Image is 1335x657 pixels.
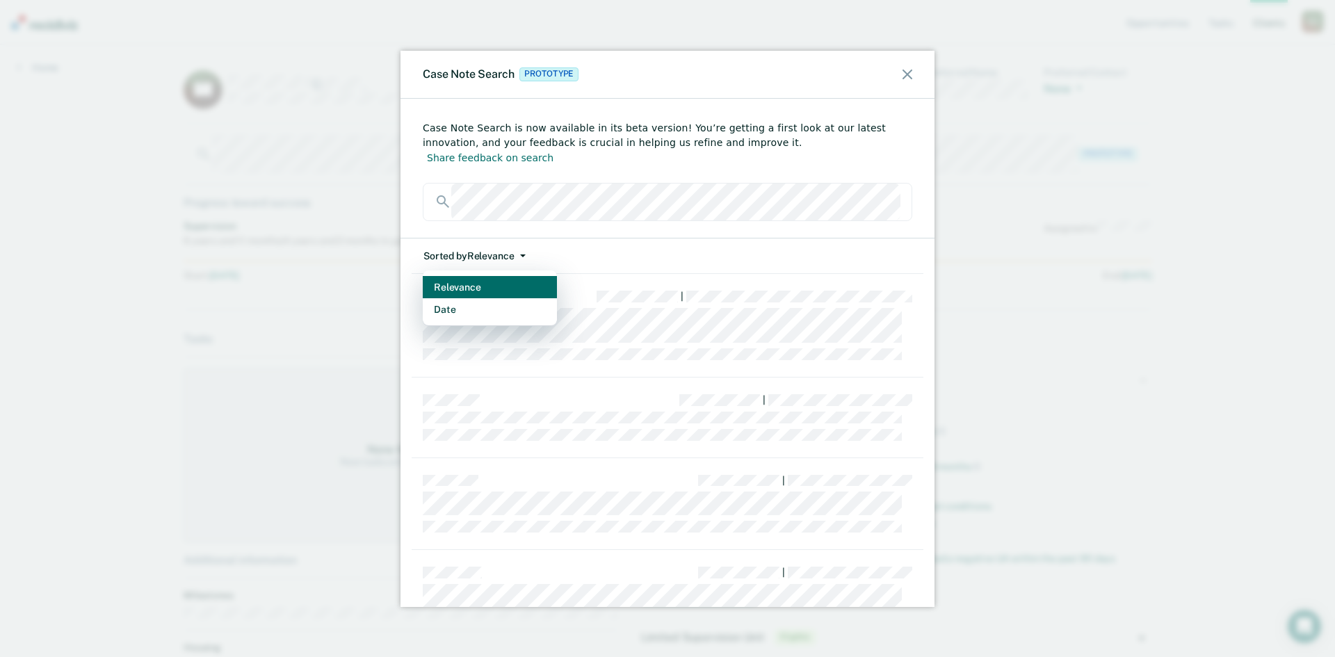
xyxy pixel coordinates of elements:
button: Date [423,298,557,321]
div: Case Note Search [423,67,581,81]
div: | [782,567,785,578]
button: Share feedback on search [423,150,558,166]
div: | [782,475,785,487]
div: | [763,394,766,406]
button: Relevance [423,276,557,298]
span: Prototype [519,67,578,81]
div: Case Note Search is now available in its beta version! You’re getting a first look at our latest ... [423,121,912,166]
div: | [681,291,683,302]
button: Sorted byRelevance [423,238,526,274]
